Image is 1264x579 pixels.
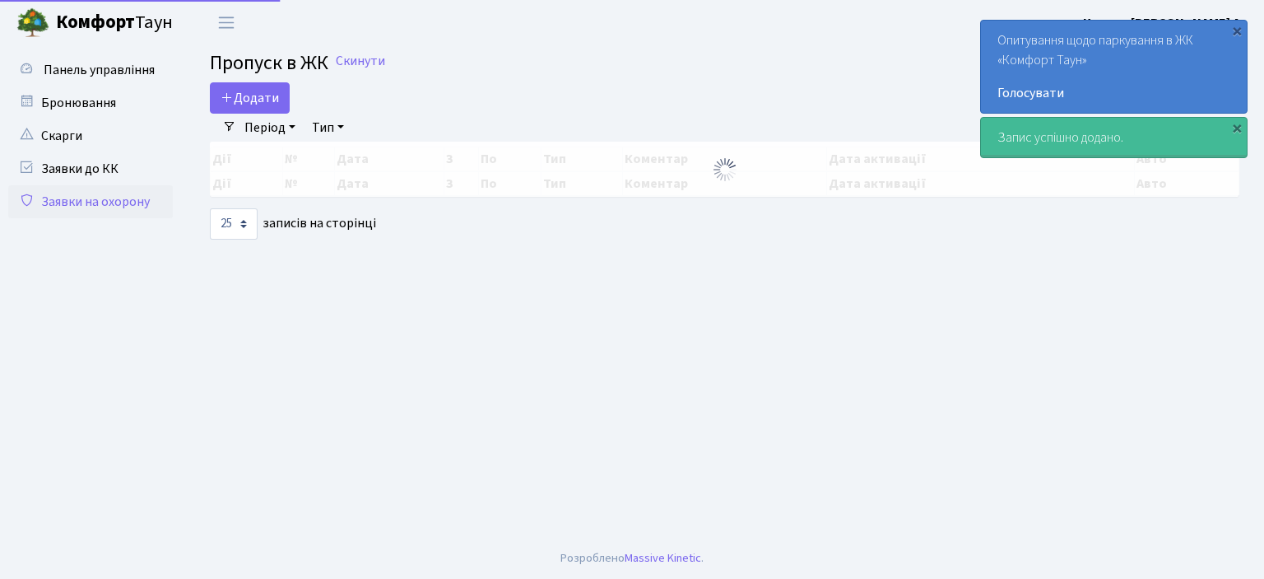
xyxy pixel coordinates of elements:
[1083,14,1244,32] b: Цитрус [PERSON_NAME] А.
[336,54,385,69] a: Скинути
[56,9,135,35] b: Комфорт
[8,54,173,86] a: Панель управління
[1229,119,1245,136] div: ×
[625,549,701,567] a: Massive Kinetic
[981,21,1247,113] div: Опитування щодо паркування в ЖК «Комфорт Таун»
[8,152,173,185] a: Заявки до КК
[210,49,328,77] span: Пропуск в ЖК
[210,82,290,114] a: Додати
[981,118,1247,157] div: Запис успішно додано.
[44,61,155,79] span: Панель управління
[8,185,173,218] a: Заявки на охорону
[1083,13,1244,33] a: Цитрус [PERSON_NAME] А.
[210,208,258,240] select: записів на сторінці
[1229,22,1245,39] div: ×
[560,549,704,567] div: Розроблено .
[238,114,302,142] a: Період
[221,89,279,107] span: Додати
[712,156,738,183] img: Обробка...
[206,9,247,36] button: Переключити навігацію
[210,208,376,240] label: записів на сторінці
[16,7,49,40] img: logo.png
[8,86,173,119] a: Бронювання
[305,114,351,142] a: Тип
[8,119,173,152] a: Скарги
[997,83,1230,103] a: Голосувати
[56,9,173,37] span: Таун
